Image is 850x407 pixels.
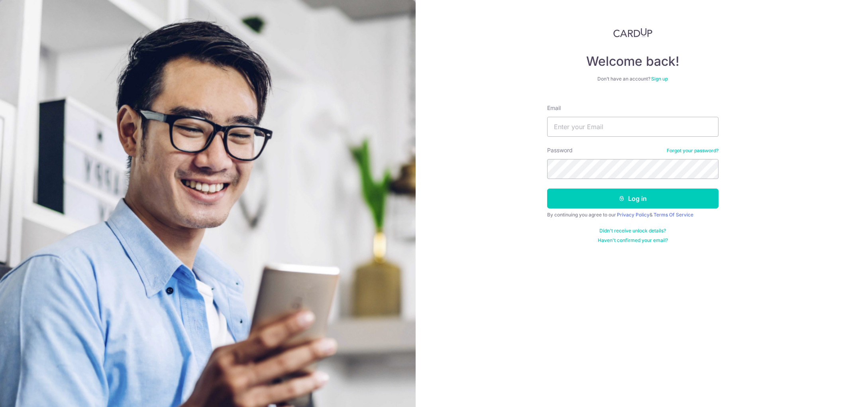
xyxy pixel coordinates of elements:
a: Haven't confirmed your email? [598,237,668,244]
img: CardUp Logo [613,28,652,37]
h4: Welcome back! [547,53,718,69]
a: Didn't receive unlock details? [599,228,666,234]
a: Privacy Policy [617,212,650,218]
label: Password [547,146,573,154]
div: Don’t have an account? [547,76,718,82]
a: Forgot your password? [667,147,718,154]
a: Terms Of Service [654,212,693,218]
label: Email [547,104,561,112]
div: By continuing you agree to our & [547,212,718,218]
button: Log in [547,189,718,208]
a: Sign up [651,76,668,82]
input: Enter your Email [547,117,718,137]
